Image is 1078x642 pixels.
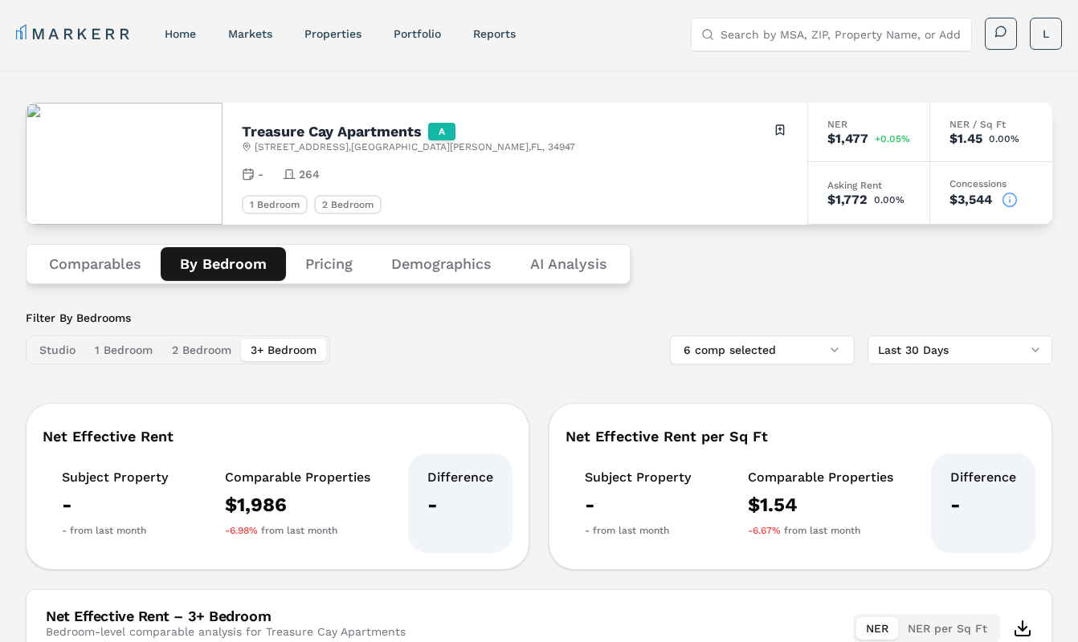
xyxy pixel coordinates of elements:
div: Concessions [949,179,1033,189]
button: AI Analysis [511,247,627,281]
div: - [585,492,691,518]
div: NER / Sq Ft [949,120,1033,129]
div: Difference [950,469,1016,486]
button: Studio [30,339,85,361]
div: Bedroom-level comparable analysis for Treasure Cay Apartments [46,624,406,640]
div: $1,772 [827,193,868,206]
div: - from last month [585,524,691,537]
div: Net Effective Rent [43,429,512,444]
a: reports [473,27,516,40]
div: Comparable Properties [748,469,893,486]
button: NER per Sq Ft [898,617,997,640]
span: -6.67% [748,524,781,537]
div: $1,477 [827,132,868,145]
span: L [1043,26,1049,42]
button: By Bedroom [161,247,286,281]
div: $1.54 [748,492,893,518]
button: Comparables [30,247,161,281]
button: Pricing [286,247,372,281]
span: - [258,166,263,182]
span: -6.98% [225,524,258,537]
div: - [62,492,168,518]
button: Demographics [372,247,511,281]
span: 0.00% [874,195,904,205]
span: [STREET_ADDRESS] , [GEOGRAPHIC_DATA][PERSON_NAME] , FL , 34947 [255,140,575,153]
div: $3,544 [949,193,992,206]
button: L [1030,18,1062,50]
div: 2 Bedroom [314,195,382,214]
div: Asking Rent [827,181,910,190]
a: home [165,27,196,40]
button: 6 comp selected [670,335,855,364]
input: Search by MSA, ZIP, Property Name, or Address [721,18,962,51]
div: $1,986 [225,492,370,518]
div: Subject Property [62,469,168,486]
label: Filter By Bedrooms [26,310,330,326]
a: properties [304,27,361,40]
h2: Treasure Cay Apartments [242,124,422,139]
button: NER [856,617,898,640]
div: NER [827,120,910,129]
div: Net Effective Rent – 3+ Bedroom [46,609,406,624]
div: - [427,492,493,518]
div: Net Effective Rent per Sq Ft [566,429,1035,444]
div: Comparable Properties [225,469,370,486]
span: 0.00% [989,134,1019,144]
div: A [428,123,455,140]
div: from last month [225,524,370,537]
button: 2 Bedroom [162,339,241,361]
div: Subject Property [585,469,691,486]
span: 264 [299,166,320,182]
div: - [950,492,1016,518]
div: - from last month [62,524,168,537]
button: 3+ Bedroom [241,339,326,361]
div: from last month [748,524,893,537]
button: 1 Bedroom [85,339,162,361]
a: Portfolio [394,27,441,40]
div: $1.45 [949,132,982,145]
div: Difference [427,469,493,486]
div: 1 Bedroom [242,195,308,214]
a: markets [228,27,272,40]
span: +0.05% [875,134,910,144]
a: MARKERR [16,22,133,45]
